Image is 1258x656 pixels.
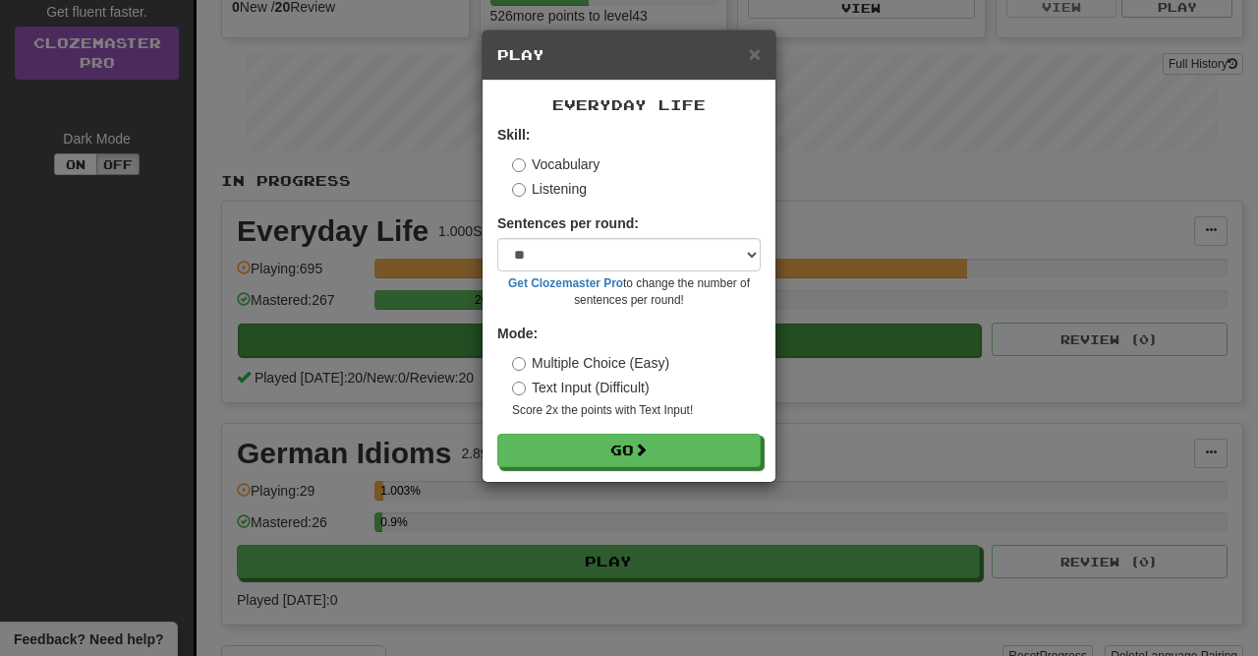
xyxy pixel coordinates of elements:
[512,154,600,174] label: Vocabulary
[497,275,761,309] small: to change the number of sentences per round!
[508,276,623,290] a: Get Clozemaster Pro
[749,42,761,65] span: ×
[512,402,761,419] small: Score 2x the points with Text Input !
[497,127,530,143] strong: Skill:
[512,378,650,397] label: Text Input (Difficult)
[512,382,526,395] input: Text Input (Difficult)
[497,326,538,341] strong: Mode:
[512,357,526,371] input: Multiple Choice (Easy)
[512,179,587,199] label: Listening
[512,353,669,373] label: Multiple Choice (Easy)
[749,43,761,64] button: Close
[497,45,761,65] h5: Play
[552,96,706,113] span: Everyday Life
[497,434,761,467] button: Go
[512,158,526,172] input: Vocabulary
[512,183,526,197] input: Listening
[497,213,639,233] label: Sentences per round:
